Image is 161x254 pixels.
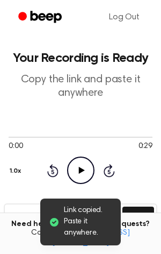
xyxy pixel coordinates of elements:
a: Log Out [98,4,150,30]
span: Contact us [6,229,155,248]
span: 0:00 [9,141,23,152]
a: Beep [11,7,71,28]
button: Copy [122,207,154,227]
p: Copy the link and paste it anywhere [9,73,152,100]
span: Link copied. Paste it anywhere. [64,205,112,239]
button: 1.0x [9,162,25,180]
span: 0:29 [138,141,152,152]
a: [EMAIL_ADDRESS][DOMAIN_NAME] [52,229,130,246]
h1: Your Recording is Ready [9,52,152,65]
